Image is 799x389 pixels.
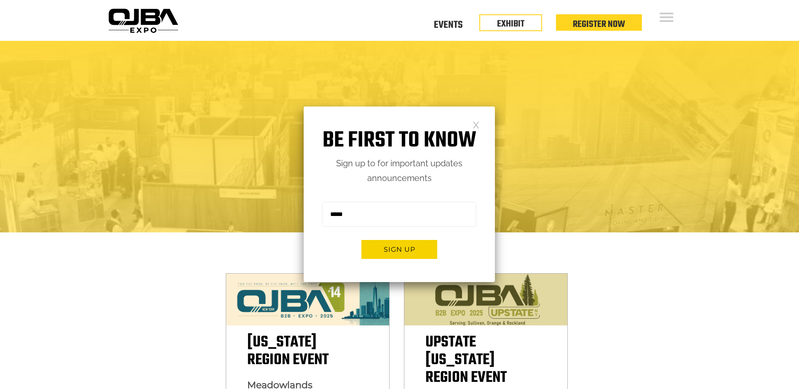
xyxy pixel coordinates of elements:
span: [US_STATE] Region Event [247,330,329,372]
h1: OJBA EXPO [315,104,484,147]
h2: Take your success up to the next level [111,147,688,161]
h1: Be first to know [304,128,495,154]
button: Sign up [361,240,437,259]
p: Sign up to for important updates announcements [304,156,495,186]
a: Close [473,121,480,128]
a: Register Now [573,17,625,32]
a: EXHIBIT [497,17,524,31]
